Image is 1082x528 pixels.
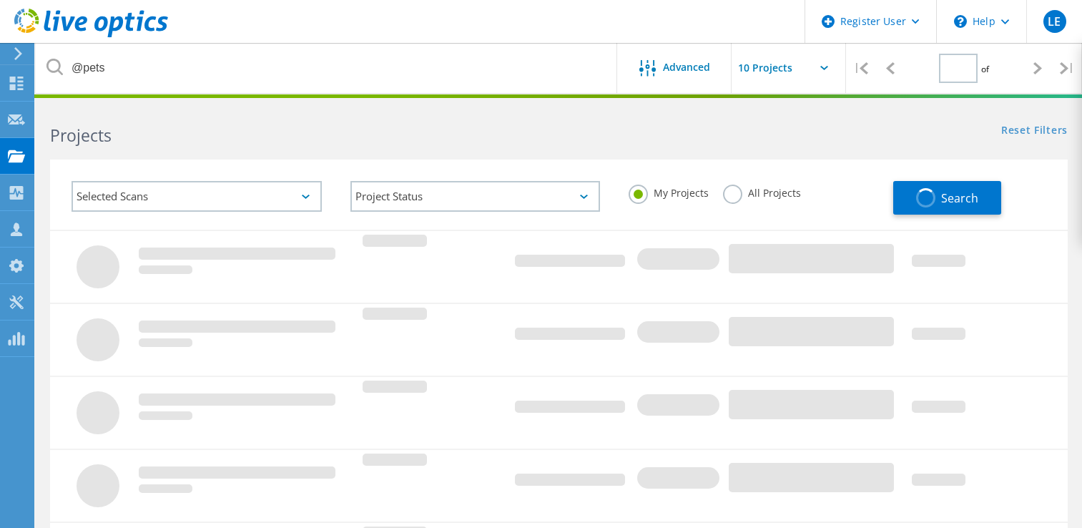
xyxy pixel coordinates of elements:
span: LE [1048,16,1061,27]
div: | [1053,43,1082,94]
svg: \n [954,15,967,28]
a: Live Optics Dashboard [14,30,168,40]
input: Search projects by name, owner, ID, company, etc [36,43,618,93]
span: Search [941,190,978,206]
button: Search [893,181,1001,215]
div: Project Status [350,181,601,212]
div: Selected Scans [72,181,322,212]
label: All Projects [723,185,801,198]
label: My Projects [629,185,709,198]
span: of [981,63,989,75]
span: Advanced [663,62,710,72]
div: | [846,43,875,94]
a: Reset Filters [1001,125,1068,137]
b: Projects [50,124,112,147]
